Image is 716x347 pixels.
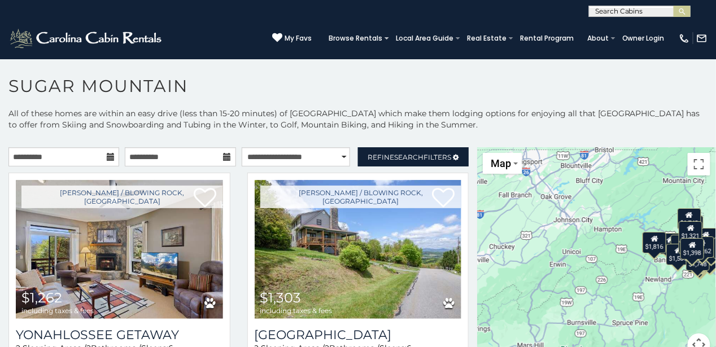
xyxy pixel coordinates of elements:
div: $1,370 [658,233,682,254]
img: Yonahlossee Getaway [16,180,223,319]
a: [PERSON_NAME] / Blowing Rock, [GEOGRAPHIC_DATA] [21,186,223,208]
img: mail-regular-white.png [696,33,708,44]
div: $1,398 [680,238,704,260]
a: Real Estate [461,30,512,46]
img: phone-regular-white.png [679,33,690,44]
span: including taxes & fees [21,307,94,314]
a: Summit Haven $1,303 including taxes & fees [255,180,462,319]
span: $1,303 [260,289,302,306]
div: $1,742 [678,208,701,230]
a: Local Area Guide [390,30,459,46]
span: Refine Filters [368,153,452,161]
span: My Favs [285,33,312,43]
a: [PERSON_NAME] / Blowing Rock, [GEOGRAPHIC_DATA] [260,186,462,208]
button: Change map style [483,153,522,174]
a: Yonahlossee Getaway $1,262 including taxes & fees [16,180,223,319]
span: Search [395,153,424,161]
span: $1,262 [21,289,62,306]
a: Browse Rentals [323,30,388,46]
h3: Summit Haven [255,327,462,342]
span: including taxes & fees [260,307,333,314]
div: $1,321 [679,221,702,243]
div: $1,589 [666,244,690,265]
a: About [582,30,614,46]
div: $1,748 [686,249,710,271]
a: Owner Login [617,30,670,46]
div: $1,558 [679,216,703,237]
a: [GEOGRAPHIC_DATA] [255,327,462,342]
div: $1,816 [643,232,666,253]
a: Yonahlossee Getaway [16,327,223,342]
a: RefineSearchFilters [358,147,469,166]
span: Map [491,157,511,169]
button: Toggle fullscreen view [688,153,710,175]
img: White-1-2.png [8,27,165,50]
a: My Favs [272,33,312,44]
div: $1,770 [679,232,702,254]
a: Rental Program [514,30,579,46]
img: Summit Haven [255,180,462,319]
